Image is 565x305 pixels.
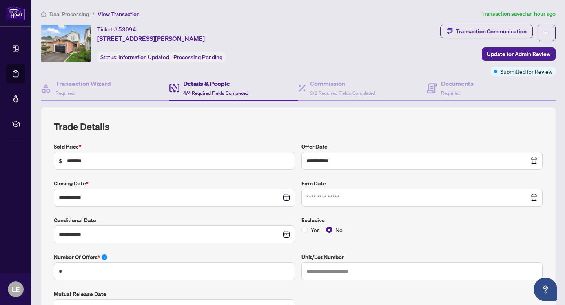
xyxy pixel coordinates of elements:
[441,90,460,96] span: Required
[441,79,474,88] h4: Documents
[332,225,346,234] span: No
[440,25,533,38] button: Transaction Communication
[118,26,136,33] span: 53094
[487,48,550,60] span: Update for Admin Review
[500,67,552,76] span: Submitted for Review
[56,79,111,88] h4: Transaction Wizard
[301,216,543,225] label: Exclusive
[102,254,107,260] span: info-circle
[54,290,295,298] label: Mutual Release Date
[301,253,543,261] label: Unit/Lot Number
[56,90,75,96] span: Required
[482,47,556,61] button: Update for Admin Review
[456,25,527,38] div: Transaction Communication
[92,9,95,18] li: /
[97,52,226,62] div: Status:
[301,142,543,151] label: Offer Date
[6,6,25,20] img: logo
[308,225,323,234] span: Yes
[54,142,295,151] label: Sold Price
[183,90,248,96] span: 4/4 Required Fields Completed
[310,79,375,88] h4: Commission
[183,79,248,88] h4: Details & People
[54,253,295,261] label: Number of offers
[310,90,375,96] span: 2/2 Required Fields Completed
[54,216,295,225] label: Conditional Date
[54,179,295,188] label: Closing Date
[41,11,46,17] span: home
[534,278,557,301] button: Open asap
[98,11,140,18] span: View Transaction
[41,25,91,62] img: IMG-E12278773_1.jpg
[544,30,549,36] span: ellipsis
[12,284,20,295] span: LE
[481,9,556,18] article: Transaction saved an hour ago
[97,25,136,34] div: Ticket #:
[49,11,89,18] span: Deal Processing
[301,179,543,188] label: Firm Date
[97,34,205,43] span: [STREET_ADDRESS][PERSON_NAME]
[54,120,543,133] h2: Trade Details
[59,156,62,165] span: $
[118,54,222,61] span: Information Updated - Processing Pending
